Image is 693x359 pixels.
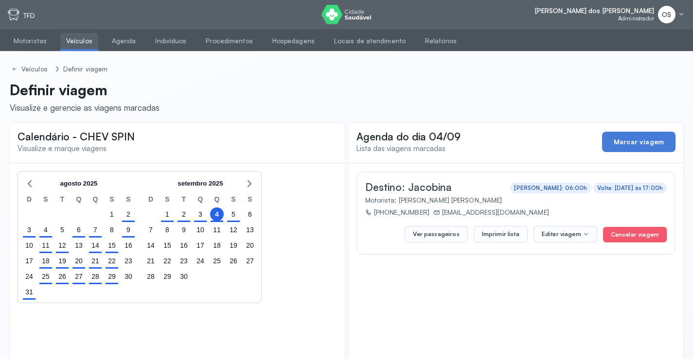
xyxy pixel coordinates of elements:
div: segunda-feira, 22 de set. de 2025 [160,254,174,268]
div: S [104,194,120,206]
a: Procedimentos [200,33,258,49]
div: domingo, 24 de ago. de 2025 [22,270,36,283]
img: logo do Cidade Saudável [321,5,372,24]
span: Agenda do dia 04/09 [356,130,461,143]
div: domingo, 10 de ago. de 2025 [22,239,36,252]
button: Cancelar viagem [603,227,667,242]
div: sexta-feira, 1 de ago. de 2025 [105,207,119,221]
div: quinta-feira, 21 de ago. de 2025 [89,254,102,268]
div: sexta-feira, 15 de ago. de 2025 [105,239,119,252]
button: Marcar viagem [602,132,675,152]
div: sábado, 23 de ago. de 2025 [122,254,135,268]
div: quarta-feira, 27 de ago. de 2025 [72,270,86,283]
div: domingo, 21 de set. de 2025 [144,254,158,268]
span: agosto 2025 [60,176,97,191]
div: terça-feira, 2 de set. de 2025 [177,207,191,221]
div: sexta-feira, 22 de ago. de 2025 [105,254,119,268]
div: domingo, 3 de ago. de 2025 [22,223,36,237]
p: TFD [23,12,35,20]
div: segunda-feira, 4 de ago. de 2025 [39,223,53,237]
div: sábado, 6 de set. de 2025 [243,207,257,221]
div: D [142,194,159,206]
div: quarta-feira, 24 de set. de 2025 [194,254,207,268]
div: segunda-feira, 29 de set. de 2025 [160,270,174,283]
div: sexta-feira, 26 de set. de 2025 [227,254,240,268]
div: Veículos [21,65,50,73]
a: Definir viagem [61,63,109,75]
div: D [21,194,37,206]
div: terça-feira, 19 de ago. de 2025 [55,254,69,268]
div: sábado, 20 de set. de 2025 [243,239,257,252]
span: Lista das viagens marcadas [356,144,445,153]
div: quinta-feira, 7 de ago. de 2025 [89,223,102,237]
a: Relatórios [419,33,462,49]
span: Administrador [618,15,654,22]
div: sábado, 16 de ago. de 2025 [122,239,135,252]
div: [EMAIL_ADDRESS][DOMAIN_NAME] [433,208,549,216]
div: terça-feira, 5 de ago. de 2025 [55,223,69,237]
div: quarta-feira, 3 de set. de 2025 [194,207,207,221]
div: quinta-feira, 18 de set. de 2025 [210,239,224,252]
div: [PHONE_NUMBER] [365,208,429,216]
div: sexta-feira, 19 de set. de 2025 [227,239,240,252]
div: quarta-feira, 17 de set. de 2025 [194,239,207,252]
button: Ver passageiros [405,226,467,242]
div: segunda-feira, 25 de ago. de 2025 [39,270,53,283]
div: Motorista: [PERSON_NAME] [PERSON_NAME] [365,196,663,204]
button: setembro 2025 [174,176,227,191]
div: S [242,194,258,206]
div: S [120,194,137,206]
div: quarta-feira, 20 de ago. de 2025 [72,254,86,268]
span: Calendário - CHEV SPIN [18,130,135,143]
a: Indivíduos [149,33,192,49]
span: Editar viagem [542,230,581,238]
div: quinta-feira, 11 de set. de 2025 [210,223,224,237]
div: sexta-feira, 5 de set. de 2025 [227,207,240,221]
div: quinta-feira, 28 de ago. de 2025 [89,270,102,283]
div: Definir viagem [63,65,107,73]
div: terça-feira, 26 de ago. de 2025 [55,270,69,283]
div: Q [71,194,87,206]
div: terça-feira, 16 de set. de 2025 [177,239,191,252]
a: Hospedagens [267,33,320,49]
div: sexta-feira, 29 de ago. de 2025 [105,270,119,283]
span: setembro 2025 [178,176,223,191]
div: Visualize e gerencie as viagens marcadas [10,103,160,113]
span: [PERSON_NAME] dos [PERSON_NAME] [535,7,654,15]
div: segunda-feira, 1 de set. de 2025 [160,207,174,221]
a: Locais de atendimento [328,33,411,49]
span: OS [662,11,671,19]
button: Editar viagem [533,226,597,242]
div: Q [192,194,209,206]
div: sábado, 13 de set. de 2025 [243,223,257,237]
div: terça-feira, 9 de set. de 2025 [177,223,191,237]
div: Q [87,194,104,206]
div: sábado, 30 de ago. de 2025 [122,270,135,283]
div: quinta-feira, 14 de ago. de 2025 [89,239,102,252]
div: segunda-feira, 18 de ago. de 2025 [39,254,53,268]
div: domingo, 28 de set. de 2025 [144,270,158,283]
div: quarta-feira, 13 de ago. de 2025 [72,239,86,252]
div: quinta-feira, 25 de set. de 2025 [210,254,224,268]
div: Q [209,194,225,206]
div: quinta-feira, 4 de set. de 2025 [210,207,224,221]
div: terça-feira, 30 de set. de 2025 [177,270,191,283]
span: Visualize e marque viagens [18,144,107,153]
div: terça-feira, 23 de set. de 2025 [177,254,191,268]
div: sábado, 9 de ago. de 2025 [122,223,135,237]
div: domingo, 14 de set. de 2025 [144,239,158,252]
div: Volta: [DATE] às 17:00h [597,185,663,191]
div: sexta-feira, 12 de set. de 2025 [227,223,240,237]
button: Imprimir lista [474,226,528,242]
span: Destino: Jacobina [365,181,452,193]
a: Veículos [10,63,52,75]
div: segunda-feira, 11 de ago. de 2025 [39,239,53,252]
div: quarta-feira, 10 de set. de 2025 [194,223,207,237]
div: domingo, 31 de ago. de 2025 [22,285,36,299]
a: Agenda [106,33,142,49]
button: agosto 2025 [56,176,101,191]
div: T [176,194,192,206]
div: segunda-feira, 15 de set. de 2025 [160,239,174,252]
div: sábado, 2 de ago. de 2025 [122,207,135,221]
div: domingo, 7 de set. de 2025 [144,223,158,237]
